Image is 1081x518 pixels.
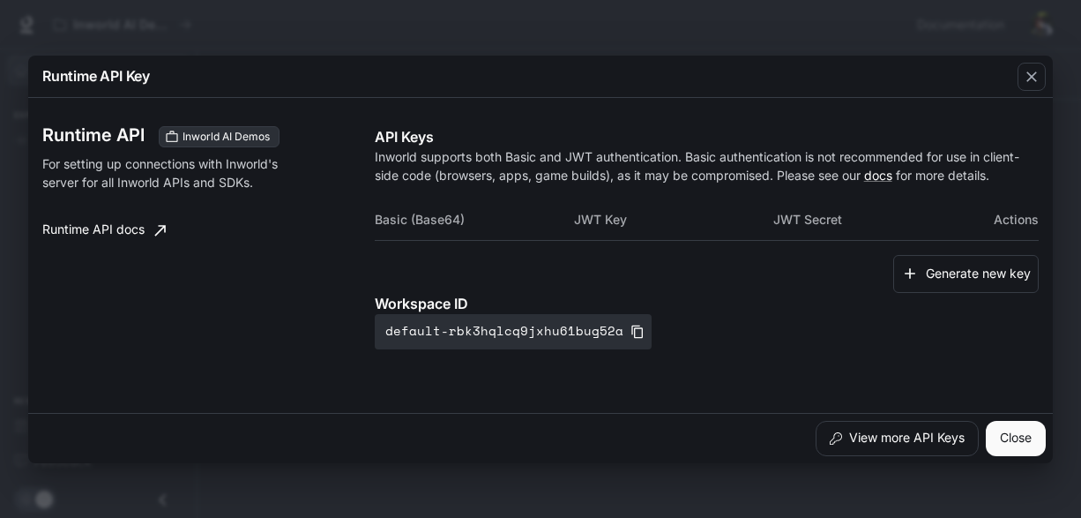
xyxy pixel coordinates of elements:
a: Runtime API docs [35,213,173,248]
p: For setting up connections with Inworld's server for all Inworld APIs and SDKs. [42,154,280,191]
th: Actions [973,199,1039,241]
th: JWT Key [574,199,773,241]
div: These keys will apply to your current workspace only [159,126,280,147]
button: Close [986,421,1046,456]
h3: Runtime API [42,126,145,144]
p: Workspace ID [375,293,1039,314]
a: docs [864,168,892,183]
button: Generate new key [893,255,1039,293]
p: Runtime API Key [42,65,150,86]
p: API Keys [375,126,1039,147]
span: Inworld AI Demos [175,129,277,145]
p: Inworld supports both Basic and JWT authentication. Basic authentication is not recommended for u... [375,147,1039,184]
button: default-rbk3hqlcq9jxhu61bug52a [375,314,652,349]
th: JWT Secret [773,199,973,241]
th: Basic (Base64) [375,199,574,241]
button: View more API Keys [816,421,979,456]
